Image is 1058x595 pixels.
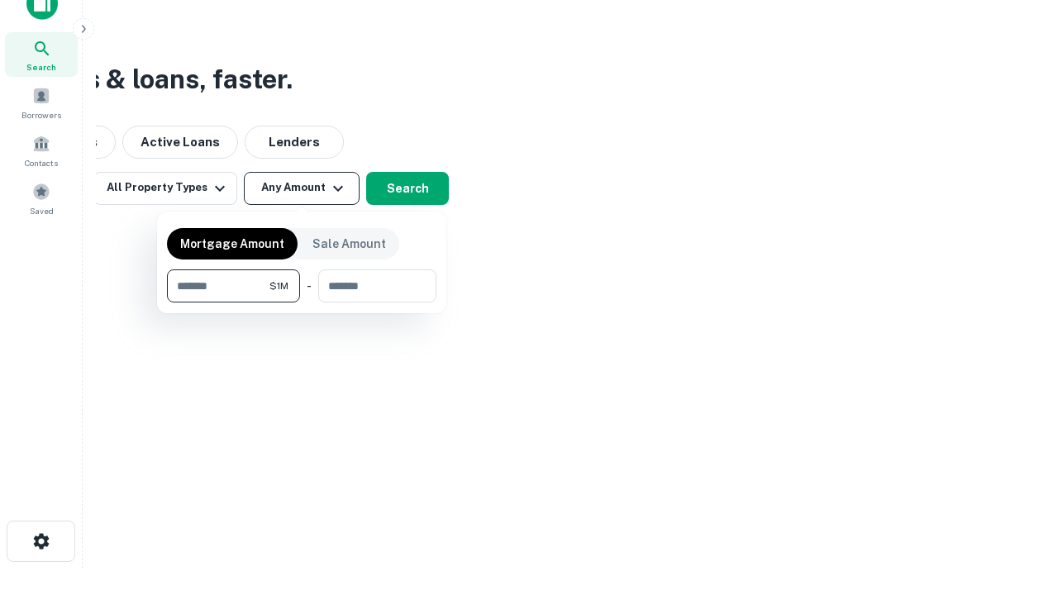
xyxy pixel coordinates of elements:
[312,235,386,253] p: Sale Amount
[269,278,288,293] span: $1M
[307,269,312,302] div: -
[180,235,284,253] p: Mortgage Amount
[975,463,1058,542] iframe: Chat Widget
